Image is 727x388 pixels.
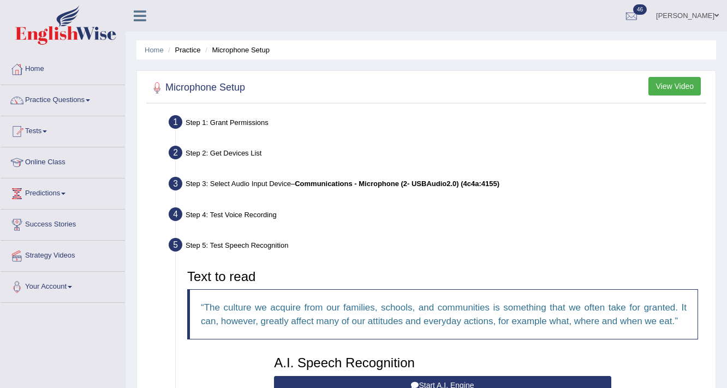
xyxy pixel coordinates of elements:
[1,54,125,81] a: Home
[1,272,125,299] a: Your Account
[187,270,698,284] h3: Text to read
[1,178,125,206] a: Predictions
[165,45,200,55] li: Practice
[201,302,687,326] q: The culture we acquire from our families, schools, and communities is something that we often tak...
[295,180,499,188] b: Communications - Microphone (2- USBAudio2.0) (4c4a:4155)
[164,204,711,228] div: Step 4: Test Voice Recording
[1,147,125,175] a: Online Class
[648,77,701,95] button: View Video
[633,4,647,15] span: 46
[164,112,711,136] div: Step 1: Grant Permissions
[202,45,270,55] li: Microphone Setup
[164,142,711,166] div: Step 2: Get Devices List
[145,46,164,54] a: Home
[1,210,125,237] a: Success Stories
[274,356,611,370] h3: A.I. Speech Recognition
[1,116,125,144] a: Tests
[1,85,125,112] a: Practice Questions
[1,241,125,268] a: Strategy Videos
[164,174,711,198] div: Step 3: Select Audio Input Device
[149,80,245,96] h2: Microphone Setup
[164,235,711,259] div: Step 5: Test Speech Recognition
[291,180,499,188] span: –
